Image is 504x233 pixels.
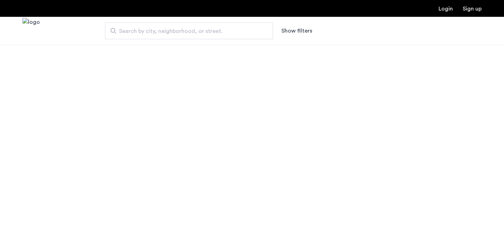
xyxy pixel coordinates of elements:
button: Show or hide filters [281,27,312,35]
a: Cazamio Logo [22,18,40,44]
a: Registration [463,6,482,12]
a: Login [439,6,453,12]
span: Search by city, neighborhood, or street. [119,27,253,35]
img: logo [22,18,40,44]
input: Apartment Search [105,22,273,39]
